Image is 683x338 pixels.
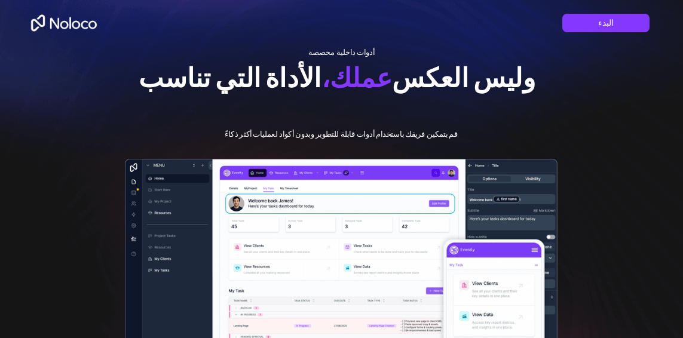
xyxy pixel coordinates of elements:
font: قم بتمكين فريقك باستخدام أدوات قابلة للتطوير وبدون أكواد لعمليات أكثر ذكاءً [225,127,458,142]
font: البدء [598,15,614,31]
font: أدوات داخلية مخصصة [308,45,375,60]
font: عملك، [321,54,392,103]
a: البدء [562,14,650,33]
font: وليس العكس [392,54,536,103]
font: الأداة التي تناسب [139,54,321,103]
